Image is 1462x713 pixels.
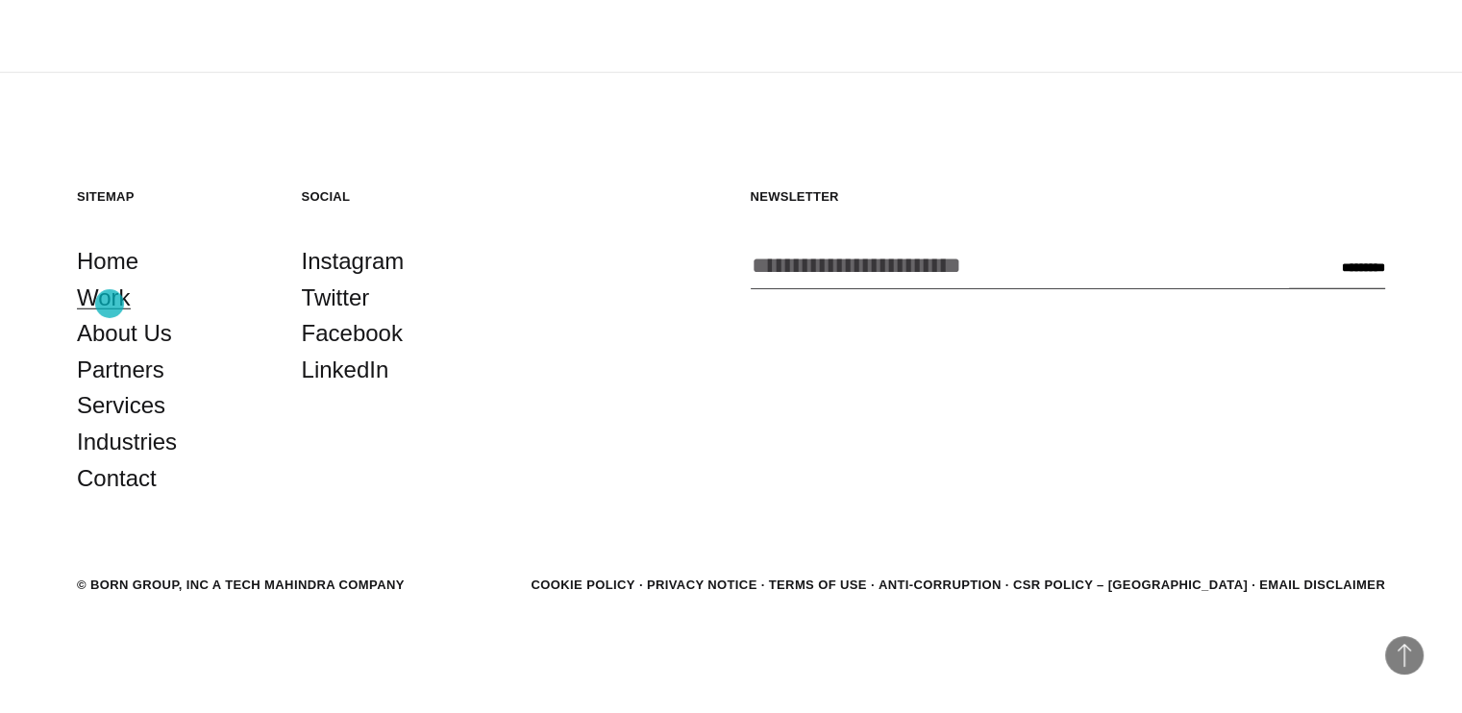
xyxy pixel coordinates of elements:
div: © BORN GROUP, INC A Tech Mahindra Company [77,576,405,595]
a: Email Disclaimer [1259,578,1385,592]
a: Services [77,387,165,424]
a: Twitter [302,280,370,316]
a: Facebook [302,315,403,352]
h5: Newsletter [751,188,1386,205]
a: CSR POLICY – [GEOGRAPHIC_DATA] [1013,578,1248,592]
a: Partners [77,352,164,388]
a: Cookie Policy [531,578,634,592]
a: LinkedIn [302,352,389,388]
a: About Us [77,315,172,352]
a: Contact [77,460,157,497]
h5: Sitemap [77,188,263,205]
a: Anti-Corruption [879,578,1002,592]
a: Instagram [302,243,405,280]
a: Terms of Use [769,578,867,592]
a: Privacy Notice [647,578,757,592]
a: Work [77,280,131,316]
button: Back to Top [1385,636,1424,675]
h5: Social [302,188,488,205]
a: Home [77,243,138,280]
a: Industries [77,424,177,460]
